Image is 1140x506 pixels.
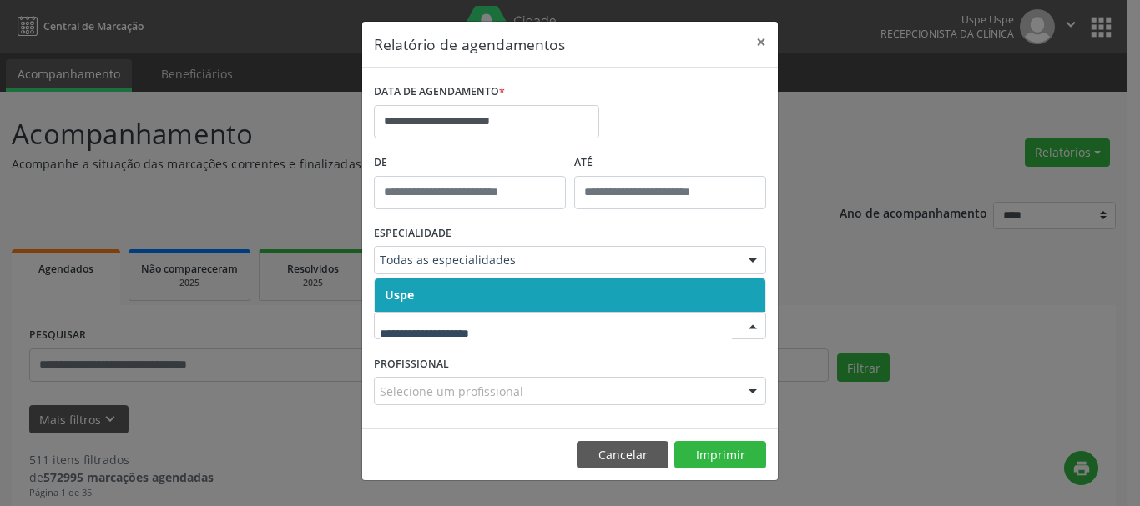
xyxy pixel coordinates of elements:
[574,150,766,176] label: ATÉ
[380,252,732,268] span: Todas as especialidades
[374,221,451,247] label: ESPECIALIDADE
[374,33,565,55] h5: Relatório de agendamentos
[577,441,668,469] button: Cancelar
[380,383,523,400] span: Selecione um profissional
[374,351,449,377] label: PROFISSIONAL
[674,441,766,469] button: Imprimir
[744,22,778,63] button: Close
[374,79,505,105] label: DATA DE AGENDAMENTO
[374,150,566,176] label: De
[385,287,414,303] span: Uspe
